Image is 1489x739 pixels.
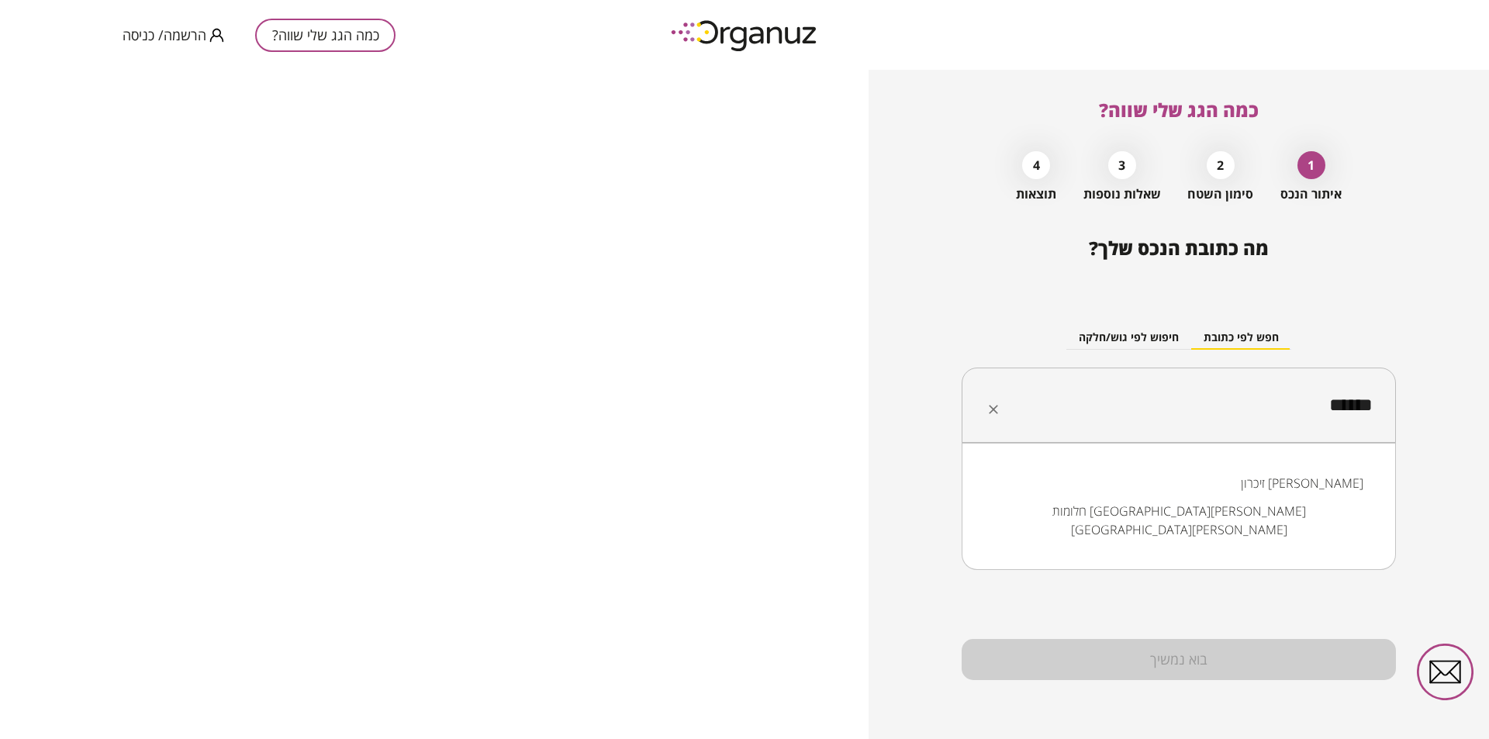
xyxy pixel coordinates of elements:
button: הרשמה/ כניסה [123,26,224,45]
div: 1 [1297,151,1325,179]
span: כמה הגג שלי שווה? [1099,97,1259,123]
span: סימון השטח [1187,187,1253,202]
button: חיפוש לפי גוש/חלקה [1066,326,1191,350]
img: logo [660,14,831,57]
div: 3 [1108,151,1136,179]
button: חפש לפי כתובת [1191,326,1291,350]
button: Clear [983,399,1004,420]
div: 4 [1022,151,1050,179]
li: חלומות [GEOGRAPHIC_DATA][PERSON_NAME] [GEOGRAPHIC_DATA][PERSON_NAME] [982,497,1376,544]
span: תוצאות [1016,187,1056,202]
button: כמה הגג שלי שווה? [255,19,396,52]
span: הרשמה/ כניסה [123,27,206,43]
div: 2 [1207,151,1235,179]
span: שאלות נוספות [1083,187,1161,202]
li: זיכרון [PERSON_NAME] [982,469,1376,497]
span: מה כתובת הנכס שלך? [1089,235,1269,261]
span: איתור הנכס [1280,187,1342,202]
